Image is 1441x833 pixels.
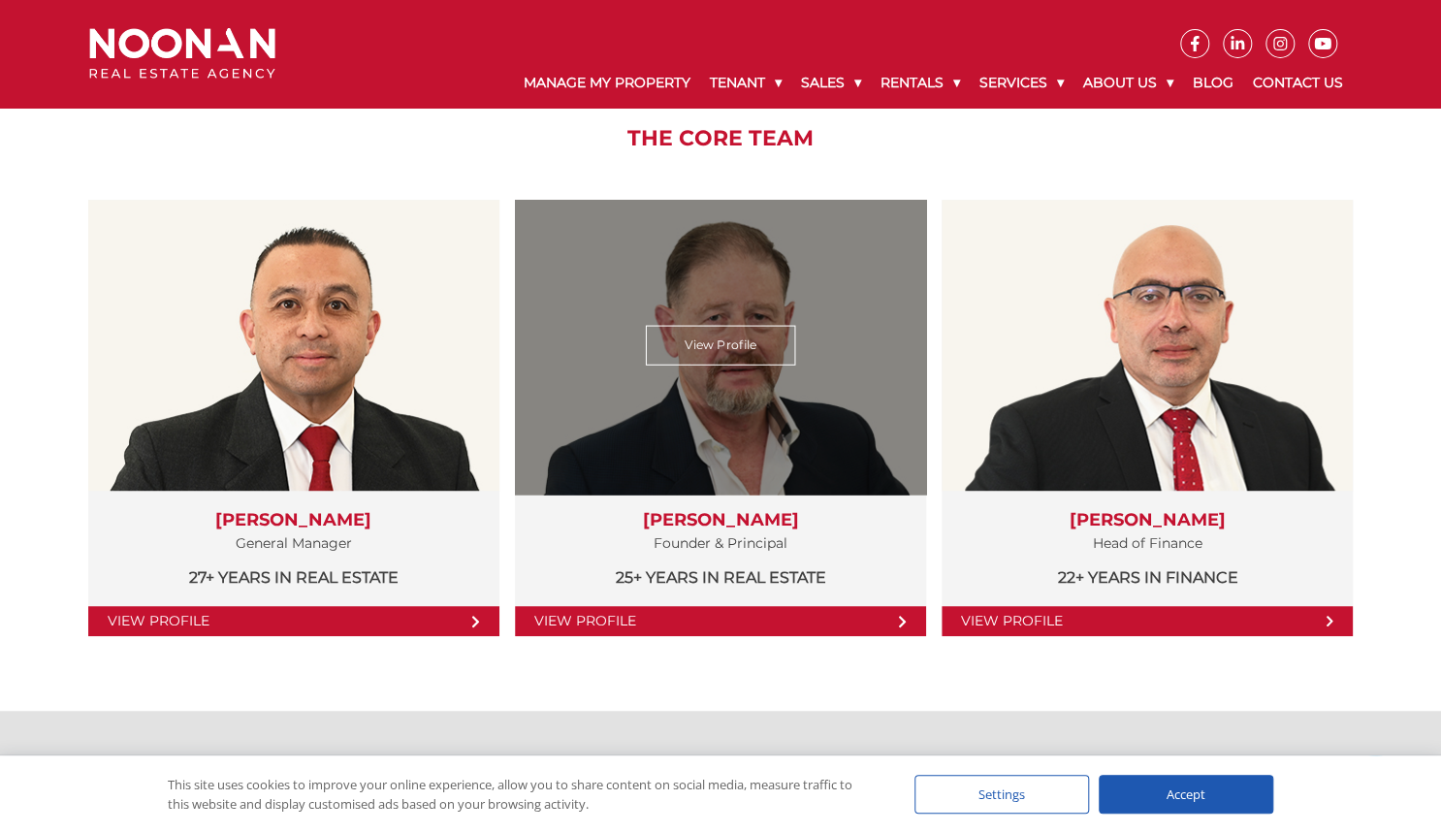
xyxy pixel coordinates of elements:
a: Tenant [699,58,790,108]
h3: [PERSON_NAME] [534,510,907,531]
a: View Profile [515,606,926,636]
div: Accept [1099,775,1273,814]
p: Founder & Principal [534,531,907,556]
a: Sales [790,58,870,108]
a: Blog [1182,58,1242,108]
a: Rentals [870,58,969,108]
a: View Profile [646,326,796,366]
a: Contact Us [1242,58,1352,108]
a: View Profile [942,606,1353,636]
div: This site uses cookies to improve your online experience, allow you to share content on social me... [168,775,876,814]
a: About Us [1073,58,1182,108]
img: Noonan Real Estate Agency [89,28,275,80]
h3: [PERSON_NAME] [961,510,1333,531]
h2: The Core Team [75,126,1367,151]
p: General Manager [108,531,480,556]
div: Settings [914,775,1089,814]
p: 22+ years in Finance [961,565,1333,590]
p: Head of Finance [961,531,1333,556]
a: Manage My Property [513,58,699,108]
p: 25+ years in Real Estate [534,565,907,590]
a: Services [969,58,1073,108]
a: View Profile [88,606,499,636]
h3: [PERSON_NAME] [108,510,480,531]
p: 27+ years in Real Estate [108,565,480,590]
